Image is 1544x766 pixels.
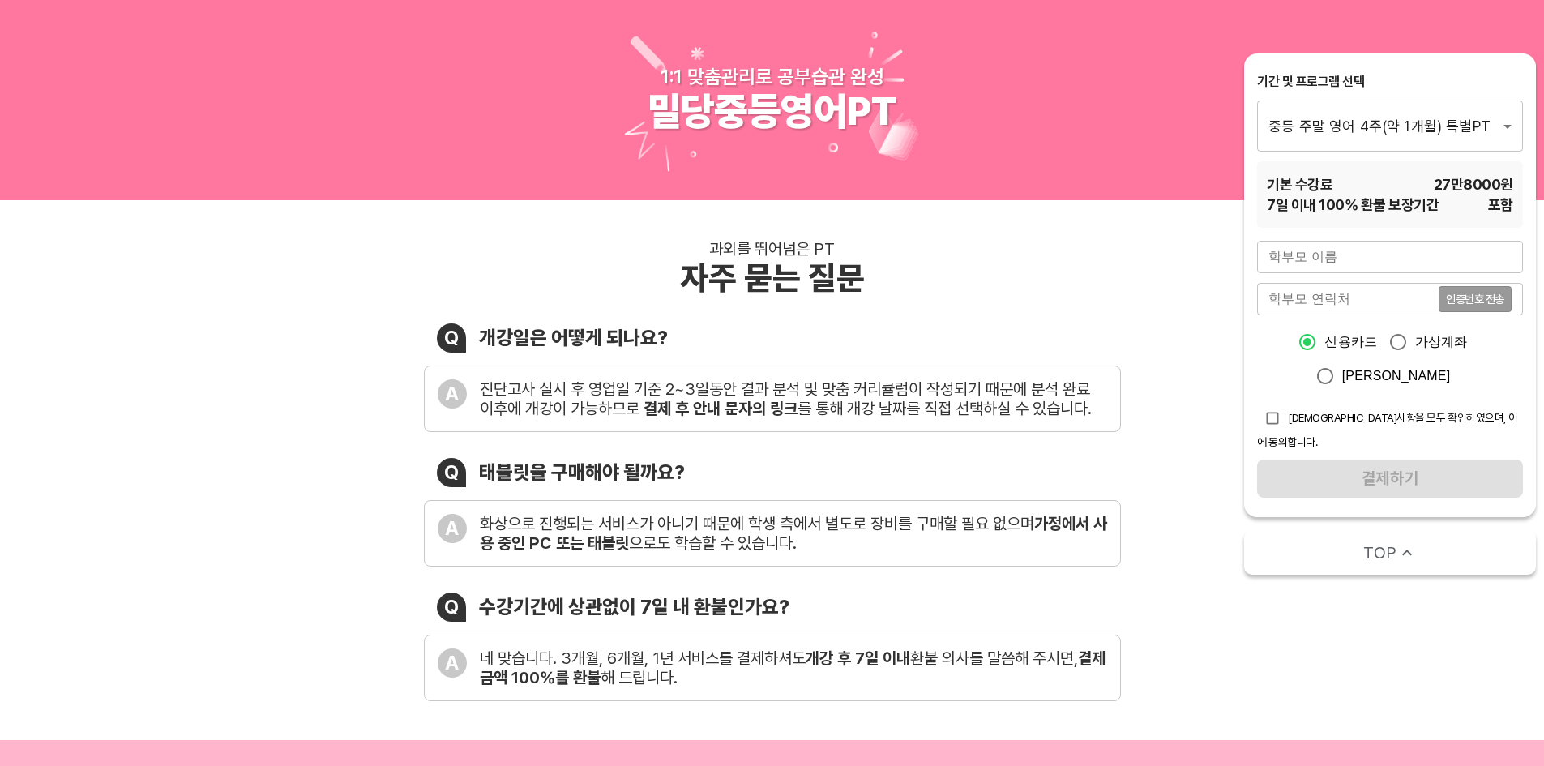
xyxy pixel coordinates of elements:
input: 학부모 이름을 입력해주세요 [1257,241,1523,273]
span: 27만8000 원 [1434,174,1513,195]
div: 중등 주말 영어 4주(약 1개월) 특별PT [1257,101,1523,151]
div: 네 맞습니다. 3개월, 6개월, 1년 서비스를 결제하셔도 환불 의사를 말씀해 주시면, 해 드립니다. [480,648,1107,687]
span: 기본 수강료 [1267,174,1332,195]
div: 개강일은 어떻게 되나요? [479,326,668,349]
div: 1:1 맞춤관리로 공부습관 완성 [661,65,884,88]
div: 진단고사 실시 후 영업일 기준 2~3일동안 결과 분석 및 맞춤 커리큘럼이 작성되기 때문에 분석 완료 이후에 개강이 가능하므로 를 통해 개강 날짜를 직접 선택하실 수 있습니다. [480,379,1107,418]
div: 자주 묻는 질문 [680,259,865,297]
button: TOP [1244,530,1536,575]
b: 개강 후 7일 이내 [806,648,910,668]
input: 학부모 연락처를 입력해주세요 [1257,283,1439,315]
div: Q [437,323,466,353]
div: A [438,648,467,678]
b: 결제 후 안내 문자의 링크 [644,399,798,418]
span: [PERSON_NAME] [1342,366,1451,386]
span: [DEMOGRAPHIC_DATA]사항을 모두 확인하였으며, 이에 동의합니다. [1257,411,1518,448]
span: 포함 [1488,195,1513,215]
div: 과외를 뛰어넘은 PT [709,239,835,259]
div: 수강기간에 상관없이 7일 내 환불인가요? [479,595,789,618]
div: 기간 및 프로그램 선택 [1257,73,1523,91]
span: 가상계좌 [1415,332,1468,352]
div: 화상으로 진행되는 서비스가 아니기 때문에 학생 측에서 별도로 장비를 구매할 필요 없으며 으로도 학습할 수 있습니다. [480,514,1107,553]
div: 태블릿을 구매해야 될까요? [479,460,685,484]
b: 가정에서 사용 중인 PC 또는 태블릿 [480,514,1107,553]
div: Q [437,593,466,622]
div: A [438,379,467,409]
div: A [438,514,467,543]
span: 신용카드 [1324,332,1377,352]
span: TOP [1363,541,1396,564]
span: 7 일 이내 100% 환불 보장기간 [1267,195,1439,215]
div: Q [437,458,466,487]
b: 결제금액 100%를 환불 [480,648,1106,687]
div: 밀당중등영어PT [648,88,896,135]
